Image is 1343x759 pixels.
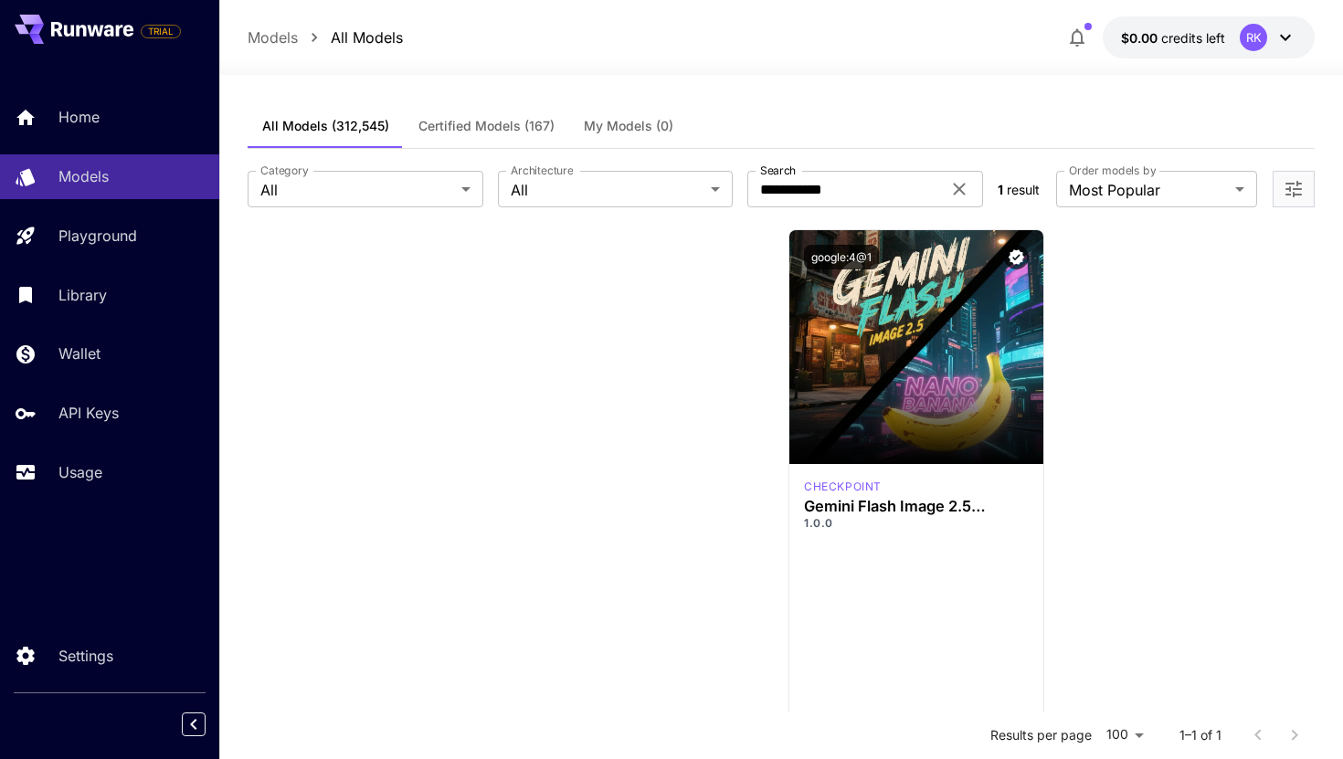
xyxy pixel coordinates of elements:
[1283,178,1305,201] button: Open more filters
[182,712,206,736] button: Collapse sidebar
[142,25,180,38] span: TRIAL
[1099,722,1150,748] div: 100
[1007,182,1040,197] span: result
[196,708,219,741] div: Collapse sidebar
[804,498,1029,515] div: Gemini Flash Image 2.5 (Nano Banana)
[58,402,119,424] p: API Keys
[248,26,403,48] nav: breadcrumb
[990,726,1092,744] p: Results per page
[804,245,879,269] button: google:4@1
[1240,24,1267,51] div: RK
[58,343,100,364] p: Wallet
[511,163,573,178] label: Architecture
[58,284,107,306] p: Library
[804,515,1029,532] p: 1.0.0
[260,163,309,178] label: Category
[1069,163,1156,178] label: Order models by
[418,118,555,134] span: Certified Models (167)
[331,26,403,48] a: All Models
[511,179,704,201] span: All
[804,479,882,495] div: gemini_2_5_flash_image
[58,645,113,667] p: Settings
[998,182,1003,197] span: 1
[1179,726,1221,744] p: 1–1 of 1
[260,179,454,201] span: All
[804,479,882,495] p: checkpoint
[1069,179,1228,201] span: Most Popular
[141,20,181,42] span: Add your payment card to enable full platform functionality.
[262,118,389,134] span: All Models (312,545)
[1161,30,1225,46] span: credits left
[804,498,1029,515] h3: Gemini Flash Image 2.5 ([PERSON_NAME])
[1121,28,1225,47] div: $0.00
[1103,16,1315,58] button: $0.00RK
[58,225,137,247] p: Playground
[1121,30,1161,46] span: $0.00
[58,165,109,187] p: Models
[58,106,100,128] p: Home
[1004,245,1029,269] button: Verified working
[58,461,102,483] p: Usage
[760,163,796,178] label: Search
[584,118,673,134] span: My Models (0)
[248,26,298,48] a: Models
[1252,671,1343,759] iframe: Chat Widget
